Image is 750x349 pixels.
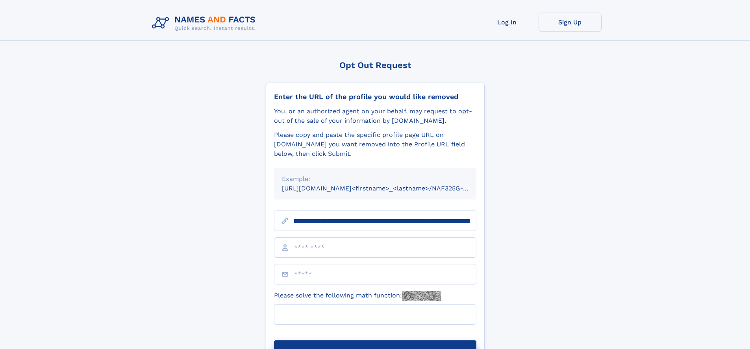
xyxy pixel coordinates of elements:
[274,107,476,126] div: You, or an authorized agent on your behalf, may request to opt-out of the sale of your informatio...
[282,185,491,192] small: [URL][DOMAIN_NAME]<firstname>_<lastname>/NAF325G-xxxxxxxx
[282,174,469,184] div: Example:
[274,130,476,159] div: Please copy and paste the specific profile page URL on [DOMAIN_NAME] you want removed into the Pr...
[274,291,441,301] label: Please solve the following math function:
[476,13,539,32] a: Log In
[149,13,262,34] img: Logo Names and Facts
[539,13,602,32] a: Sign Up
[266,60,485,70] div: Opt Out Request
[274,92,476,101] div: Enter the URL of the profile you would like removed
